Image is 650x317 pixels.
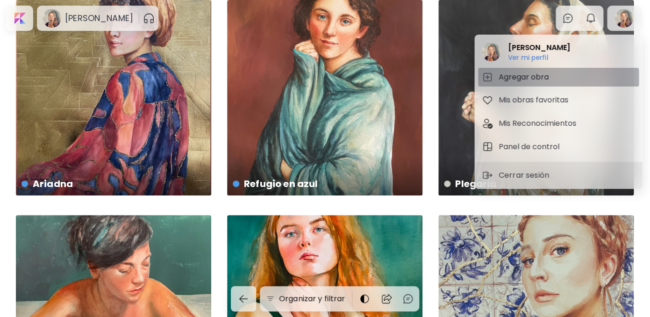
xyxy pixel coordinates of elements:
[499,141,562,152] h5: Panel de control
[478,68,639,86] button: tabAgregar obra
[499,118,579,129] h5: Mis Reconocimientos
[508,53,570,62] h6: Ver mi perfil
[478,114,639,133] button: tabMis Reconocimientos
[478,137,639,156] button: tabPanel de control
[499,94,571,106] h5: Mis obras favoritas
[482,118,493,129] img: tab
[499,170,552,181] p: Cerrar sesión
[482,72,493,83] img: tab
[478,166,556,185] button: sign-outCerrar sesión
[482,170,493,181] img: sign-out
[482,94,493,106] img: tab
[478,91,639,109] button: tabMis obras favoritas
[482,141,493,152] img: tab
[508,42,570,53] h2: [PERSON_NAME]
[499,72,551,83] h5: Agregar obra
